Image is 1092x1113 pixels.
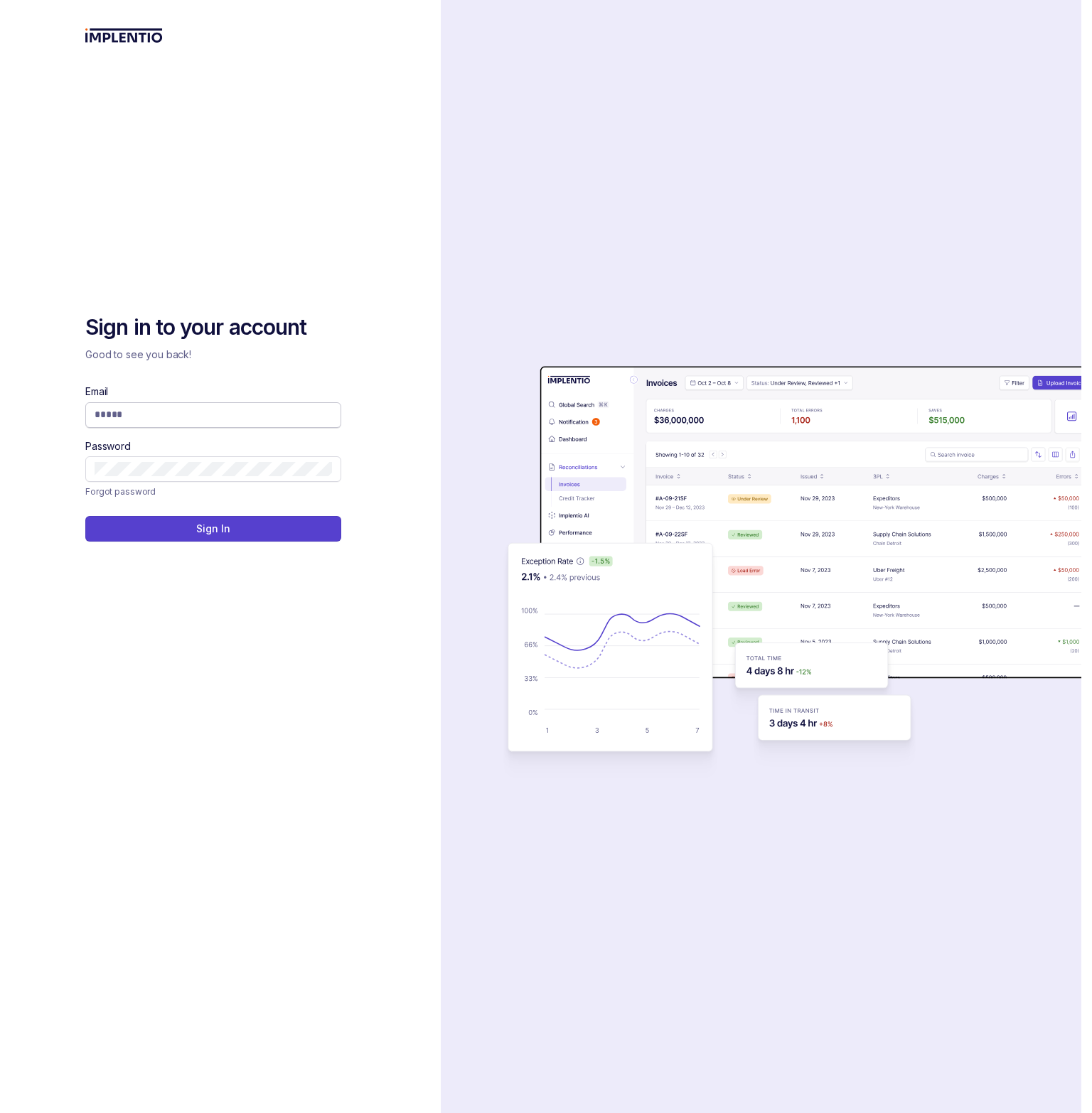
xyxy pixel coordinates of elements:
button: Sign In [85,516,341,542]
label: Email [85,385,108,399]
p: Good to see you back! [85,348,341,362]
a: Link Forgot password [85,485,156,499]
img: logo [85,28,163,43]
label: Password [85,439,131,453]
p: Sign In [196,522,230,536]
p: Forgot password [85,485,156,499]
h2: Sign in to your account [85,313,341,342]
